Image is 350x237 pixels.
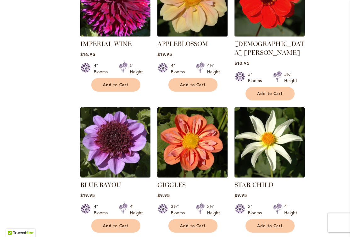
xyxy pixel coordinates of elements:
iframe: Launch Accessibility Center [5,215,22,232]
span: Add to Cart [103,223,129,229]
span: $19.95 [157,52,172,58]
img: STAR CHILD [234,108,305,178]
a: APPLEBLOSSOM [157,40,208,48]
a: JAPANESE BISHOP [234,32,305,38]
div: 3" Blooms [248,204,266,216]
span: Add to Cart [103,82,129,88]
span: Add to Cart [257,223,283,229]
button: Add to Cart [246,219,295,233]
a: IMPERIAL WINE [80,32,150,38]
img: GIGGLES [157,108,228,178]
span: Add to Cart [257,91,283,97]
span: $16.95 [80,52,95,58]
span: $9.95 [157,193,170,199]
div: 4' Height [284,204,297,216]
a: IMPERIAL WINE [80,40,132,48]
div: 4" Blooms [171,63,189,75]
span: $9.95 [234,193,247,199]
div: 3" Blooms [248,71,266,84]
a: STAR CHILD [234,181,274,189]
div: 3½' Height [207,204,220,216]
div: 4½' Height [207,63,220,75]
a: STAR CHILD [234,173,305,179]
a: GIGGLES [157,173,228,179]
button: Add to Cart [168,219,217,233]
div: 3½" Blooms [171,204,189,216]
img: BLUE BAYOU [80,108,150,178]
span: Add to Cart [180,223,206,229]
button: Add to Cart [91,78,140,92]
div: 3½' Height [284,71,297,84]
a: BLUE BAYOU [80,173,150,179]
div: 5' Height [130,63,143,75]
button: Add to Cart [168,78,217,92]
button: Add to Cart [246,87,295,101]
span: $19.95 [80,193,95,199]
a: BLUE BAYOU [80,181,121,189]
span: $10.95 [234,60,250,66]
div: 4" Blooms [94,204,111,216]
a: [DEMOGRAPHIC_DATA] [PERSON_NAME] [234,40,304,57]
span: Add to Cart [180,82,206,88]
div: 4' Height [130,204,143,216]
button: Add to Cart [91,219,140,233]
div: 4" Blooms [94,63,111,75]
a: GIGGLES [157,181,186,189]
a: APPLEBLOSSOM [157,32,228,38]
